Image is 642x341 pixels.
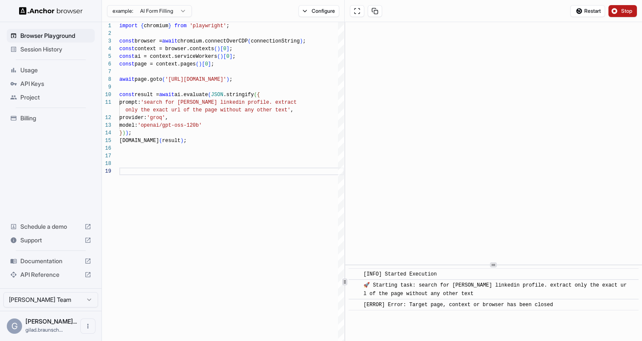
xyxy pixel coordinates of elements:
span: ; [226,23,229,29]
span: 'playwright' [190,23,226,29]
img: Anchor Logo [19,7,83,15]
div: 14 [102,129,111,137]
div: Support [7,233,95,247]
button: Restart [570,5,605,17]
span: const [119,46,135,52]
span: ai = context.serviceWorkers [135,54,217,60]
span: context = browser.contexts [135,46,214,52]
span: 0 [205,61,208,67]
span: tract [282,99,297,105]
span: ) [125,130,128,136]
span: ) [220,54,223,60]
div: 13 [102,122,111,129]
span: [ [220,46,223,52]
span: ( [254,92,257,98]
span: only the exact url of the page without any other t [125,107,278,113]
div: Session History [7,43,95,56]
span: ; [211,61,214,67]
div: 2 [102,30,111,37]
span: ) [300,38,303,44]
button: Open menu [80,318,96,334]
span: , [290,107,293,113]
div: 15 [102,137,111,145]
button: Copy session ID [368,5,382,17]
div: 5 [102,53,111,60]
div: Browser Playground [7,29,95,43]
span: ) [199,61,202,67]
span: const [119,92,135,98]
span: Support [20,236,81,244]
div: 16 [102,145,111,152]
button: Configure [298,5,340,17]
span: } [119,130,122,136]
div: API Keys [7,77,95,91]
span: } [168,23,171,29]
div: Billing [7,111,95,125]
span: ) [217,46,220,52]
span: ; [303,38,306,44]
span: Documentation [20,257,81,265]
span: import [119,23,138,29]
span: await [159,92,175,98]
span: [DOMAIN_NAME] [119,138,159,144]
span: '[URL][DOMAIN_NAME]' [165,77,226,82]
span: browser = [135,38,162,44]
div: 8 [102,76,111,83]
span: [ [202,61,205,67]
span: ( [217,54,220,60]
span: ; [183,138,186,144]
span: ( [214,46,217,52]
span: const [119,54,135,60]
div: 12 [102,114,111,122]
span: 'groq' [147,115,165,121]
span: model: [119,122,138,128]
div: 17 [102,152,111,160]
span: Restart [584,8,601,14]
span: ( [196,61,199,67]
span: 'search for [PERSON_NAME] linkedin profile. ex [141,99,281,105]
span: await [119,77,135,82]
div: Usage [7,63,95,77]
span: ] [229,54,232,60]
span: const [119,38,135,44]
span: .stringify [223,92,254,98]
span: ; [232,54,235,60]
button: Open in full screen [350,5,364,17]
span: API Keys [20,80,91,88]
span: ( [208,92,211,98]
div: 9 [102,83,111,91]
div: Documentation [7,254,95,268]
span: chromium.connectOverCDP [177,38,248,44]
div: 19 [102,168,111,175]
div: 7 [102,68,111,76]
span: ) [180,138,183,144]
span: provider: [119,115,147,121]
button: Stop [608,5,637,17]
span: chromium [144,23,169,29]
span: page.goto [135,77,162,82]
span: result [162,138,180,144]
span: JSON [211,92,223,98]
span: Usage [20,66,91,74]
span: [ [223,54,226,60]
div: 10 [102,91,111,99]
div: G [7,318,22,334]
span: 'openai/gpt-oss-120b' [138,122,202,128]
span: Schedule a demo [20,222,81,231]
span: ; [229,77,232,82]
span: Session History [20,45,91,54]
span: page = context.pages [135,61,196,67]
span: ext' [278,107,290,113]
span: Browser Playground [20,31,91,40]
div: 11 [102,99,111,106]
span: ( [162,77,165,82]
span: 0 [223,46,226,52]
span: ( [248,38,251,44]
span: Gilad Braunschvig [25,318,77,325]
span: 0 [226,54,229,60]
span: ( [159,138,162,144]
span: from [175,23,187,29]
span: Stop [621,8,633,14]
div: 3 [102,37,111,45]
span: ) [226,77,229,82]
